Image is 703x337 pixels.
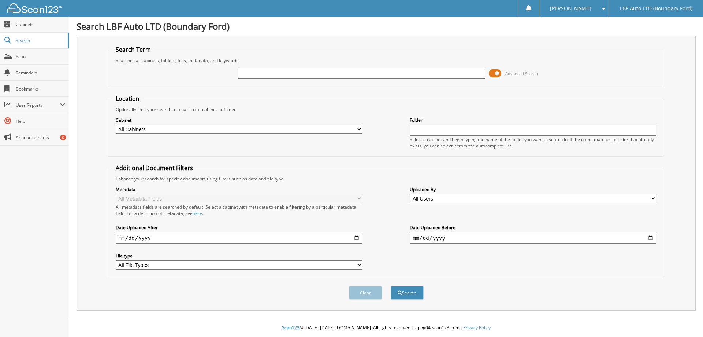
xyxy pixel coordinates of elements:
[505,71,538,76] span: Advanced Search
[7,3,62,13] img: scan123-logo-white.svg
[116,186,362,193] label: Metadata
[410,186,656,193] label: Uploaded By
[410,136,656,149] div: Select a cabinet and begin typing the name of the folder you want to search in. If the name match...
[16,102,60,108] span: User Reports
[112,45,155,54] legend: Search Term
[410,117,656,123] label: Folder
[116,117,362,123] label: Cabinet
[16,21,65,28] span: Cabinets
[112,164,197,172] legend: Additional Document Filters
[463,325,491,331] a: Privacy Policy
[116,253,362,259] label: File type
[666,302,703,337] iframe: Chat Widget
[112,106,661,113] div: Optionally limit your search to a particular cabinet or folder
[391,286,424,300] button: Search
[16,37,64,44] span: Search
[16,118,65,124] span: Help
[116,224,362,231] label: Date Uploaded After
[16,54,65,60] span: Scan
[16,86,65,92] span: Bookmarks
[69,319,703,337] div: © [DATE]-[DATE] [DOMAIN_NAME]. All rights reserved | appg04-scan123-com |
[16,70,65,76] span: Reminders
[112,95,143,103] legend: Location
[116,232,362,244] input: start
[410,232,656,244] input: end
[112,176,661,182] div: Enhance your search for specific documents using filters such as date and file type.
[410,224,656,231] label: Date Uploaded Before
[282,325,300,331] span: Scan123
[60,135,66,140] div: 6
[112,57,661,63] div: Searches all cabinets, folders, files, metadata, and keywords
[16,134,65,140] span: Announcements
[116,204,362,216] div: All metadata fields are searched by default. Select a cabinet with metadata to enable filtering b...
[550,6,591,11] span: [PERSON_NAME]
[349,286,382,300] button: Clear
[620,6,692,11] span: LBF Auto LTD (Boundary Ford)
[193,210,202,216] a: here
[77,20,696,32] h1: Search LBF Auto LTD (Boundary Ford)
